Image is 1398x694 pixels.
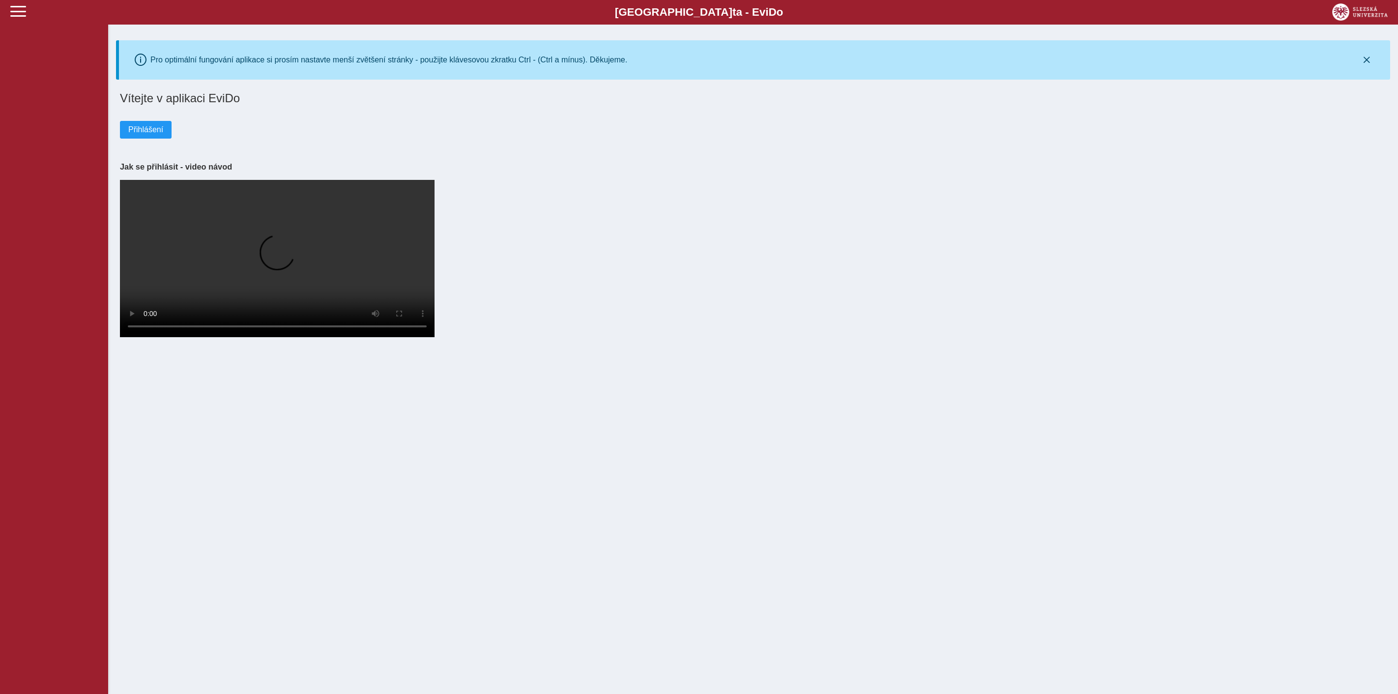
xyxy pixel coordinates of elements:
[128,125,163,134] span: Přihlášení
[120,162,1386,172] h3: Jak se přihlásit - video návod
[768,6,776,18] span: D
[120,180,435,337] video: Your browser does not support the video tag.
[777,6,784,18] span: o
[732,6,736,18] span: t
[120,121,172,139] button: Přihlášení
[1332,3,1388,21] img: logo_web_su.png
[120,91,1386,105] h1: Vítejte v aplikaci EviDo
[29,6,1369,19] b: [GEOGRAPHIC_DATA] a - Evi
[150,56,627,64] div: Pro optimální fungování aplikace si prosím nastavte menší zvětšení stránky - použijte klávesovou ...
